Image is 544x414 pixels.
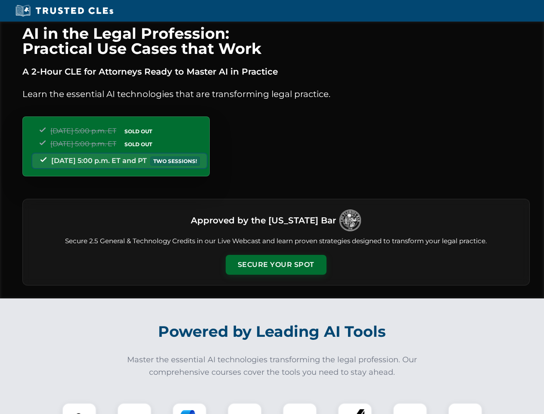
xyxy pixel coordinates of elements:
h1: AI in the Legal Profession: Practical Use Cases that Work [22,26,530,56]
p: Learn the essential AI technologies that are transforming legal practice. [22,87,530,101]
h3: Approved by the [US_STATE] Bar [191,213,336,228]
button: Secure Your Spot [226,255,326,275]
img: Logo [339,210,361,231]
p: A 2-Hour CLE for Attorneys Ready to Master AI in Practice [22,65,530,78]
h2: Powered by Leading AI Tools [34,317,511,347]
p: Secure 2.5 General & Technology Credits in our Live Webcast and learn proven strategies designed ... [33,236,519,246]
span: [DATE] 5:00 p.m. ET [50,140,116,148]
span: SOLD OUT [121,140,155,149]
p: Master the essential AI technologies transforming the legal profession. Our comprehensive courses... [121,354,423,379]
span: [DATE] 5:00 p.m. ET [50,127,116,135]
span: SOLD OUT [121,127,155,136]
img: Trusted CLEs [13,4,116,17]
